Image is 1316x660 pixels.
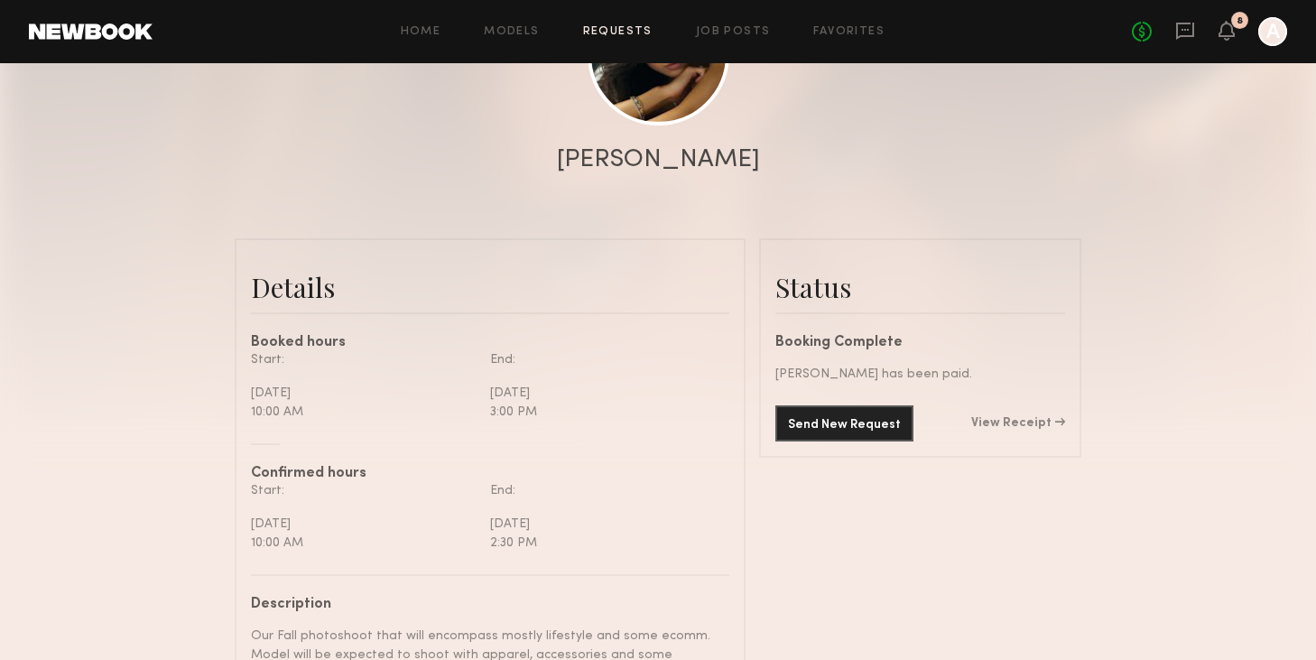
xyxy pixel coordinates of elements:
[1258,17,1287,46] a: A
[813,26,885,38] a: Favorites
[490,534,716,553] div: 2:30 PM
[401,26,441,38] a: Home
[251,534,477,553] div: 10:00 AM
[251,350,477,369] div: Start:
[490,515,716,534] div: [DATE]
[775,405,913,442] button: Send New Request
[490,403,716,422] div: 3:00 PM
[775,336,1065,350] div: Booking Complete
[251,467,729,481] div: Confirmed hours
[696,26,771,38] a: Job Posts
[971,417,1065,430] a: View Receipt
[490,350,716,369] div: End:
[251,384,477,403] div: [DATE]
[251,336,729,350] div: Booked hours
[775,269,1065,305] div: Status
[251,269,729,305] div: Details
[557,147,760,172] div: [PERSON_NAME]
[775,365,1065,384] div: [PERSON_NAME] has been paid.
[490,481,716,500] div: End:
[490,384,716,403] div: [DATE]
[484,26,539,38] a: Models
[251,403,477,422] div: 10:00 AM
[251,481,477,500] div: Start:
[583,26,653,38] a: Requests
[1237,16,1243,26] div: 8
[251,515,477,534] div: [DATE]
[251,598,716,612] div: Description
